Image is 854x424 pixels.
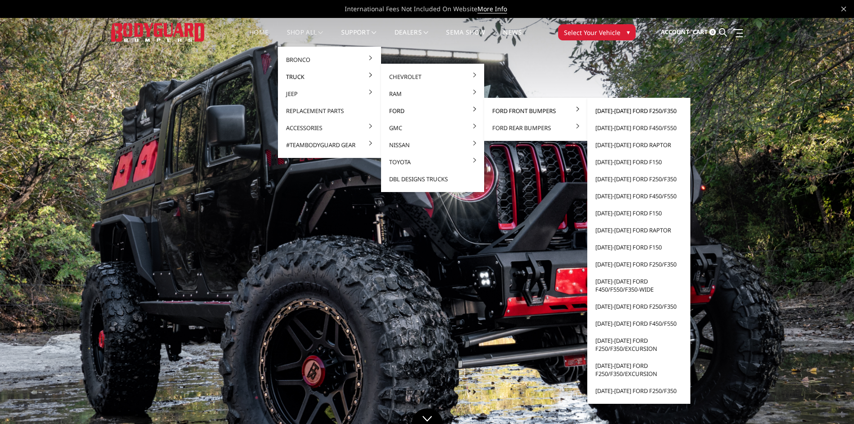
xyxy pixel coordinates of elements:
[693,20,716,44] a: Cart 0
[111,23,205,41] img: BODYGUARD BUMPERS
[591,119,687,136] a: [DATE]-[DATE] Ford F450/F550
[564,28,620,37] span: Select Your Vehicle
[477,4,507,13] a: More Info
[591,170,687,188] a: [DATE]-[DATE] Ford F250/F350
[282,68,377,85] a: Truck
[282,85,377,102] a: Jeep
[709,29,716,35] span: 0
[661,20,689,44] a: Account
[341,29,377,47] a: Support
[412,408,443,424] a: Click to Down
[282,102,377,119] a: Replacement Parts
[813,267,822,282] button: 4 of 5
[385,85,481,102] a: Ram
[591,298,687,315] a: [DATE]-[DATE] Ford F250/F350
[287,29,323,47] a: shop all
[591,188,687,205] a: [DATE]-[DATE] Ford F450/F550
[385,170,481,188] a: DBL Designs Trucks
[503,29,521,47] a: News
[558,24,636,40] button: Select Your Vehicle
[813,253,822,267] button: 3 of 5
[591,102,687,119] a: [DATE]-[DATE] Ford F250/F350
[591,357,687,382] a: [DATE]-[DATE] Ford F250/F350/Excursion
[813,239,822,253] button: 2 of 5
[693,28,708,36] span: Cart
[385,68,481,85] a: Chevrolet
[591,222,687,239] a: [DATE]-[DATE] Ford Raptor
[591,332,687,357] a: [DATE]-[DATE] Ford F250/F350/Excursion
[591,205,687,222] a: [DATE]-[DATE] Ford F150
[385,136,481,153] a: Nissan
[591,136,687,153] a: [DATE]-[DATE] Ford Raptor
[446,29,485,47] a: SEMA Show
[591,315,687,332] a: [DATE]-[DATE] Ford F450/F550
[249,29,269,47] a: Home
[813,282,822,296] button: 5 of 5
[282,119,377,136] a: Accessories
[813,224,822,239] button: 1 of 5
[488,102,584,119] a: Ford Front Bumpers
[282,51,377,68] a: Bronco
[394,29,429,47] a: Dealers
[661,28,689,36] span: Account
[385,102,481,119] a: Ford
[591,382,687,399] a: [DATE]-[DATE] Ford F250/F350
[591,256,687,273] a: [DATE]-[DATE] Ford F250/F350
[488,119,584,136] a: Ford Rear Bumpers
[385,153,481,170] a: Toyota
[627,27,630,37] span: ▾
[282,136,377,153] a: #TeamBodyguard Gear
[591,239,687,256] a: [DATE]-[DATE] Ford F150
[591,153,687,170] a: [DATE]-[DATE] Ford F150
[385,119,481,136] a: GMC
[591,273,687,298] a: [DATE]-[DATE] Ford F450/F550/F350-wide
